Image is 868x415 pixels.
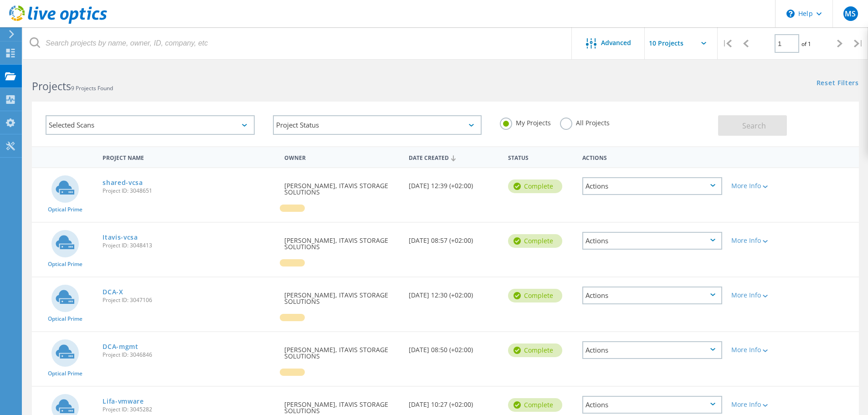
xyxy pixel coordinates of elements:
[404,168,503,198] div: [DATE] 12:39 (+02:00)
[280,149,404,165] div: Owner
[742,121,766,131] span: Search
[48,261,82,267] span: Optical Prime
[508,179,562,193] div: Complete
[103,179,143,186] a: shared-vcsa
[280,277,404,314] div: [PERSON_NAME], ITAVIS STORAGE SOLUTIONS
[9,19,107,26] a: Live Optics Dashboard
[103,188,275,194] span: Project ID: 3048651
[103,398,144,405] a: Lifa-vmware
[103,343,139,350] a: DCA-mgmt
[508,343,562,357] div: Complete
[23,27,572,59] input: Search projects by name, owner, ID, company, etc
[404,277,503,307] div: [DATE] 12:30 (+02:00)
[48,207,82,212] span: Optical Prime
[731,237,788,244] div: More Info
[718,115,787,136] button: Search
[560,118,610,126] label: All Projects
[845,10,856,17] span: MS
[280,332,404,369] div: [PERSON_NAME], ITAVIS STORAGE SOLUTIONS
[103,297,275,303] span: Project ID: 3047106
[280,168,404,205] div: [PERSON_NAME], ITAVIS STORAGE SOLUTIONS
[786,10,795,18] svg: \n
[503,149,578,165] div: Status
[500,118,551,126] label: My Projects
[849,27,868,60] div: |
[731,292,788,298] div: More Info
[731,401,788,408] div: More Info
[731,183,788,189] div: More Info
[46,115,255,135] div: Selected Scans
[98,149,280,165] div: Project Name
[508,234,562,248] div: Complete
[404,149,503,166] div: Date Created
[582,287,722,304] div: Actions
[601,40,631,46] span: Advanced
[103,289,123,295] a: DCA-X
[718,27,736,60] div: |
[801,40,811,48] span: of 1
[578,149,727,165] div: Actions
[731,347,788,353] div: More Info
[71,84,113,92] span: 9 Projects Found
[404,223,503,253] div: [DATE] 08:57 (+02:00)
[582,396,722,414] div: Actions
[103,352,275,358] span: Project ID: 3046846
[103,234,138,241] a: Itavis-vcsa
[508,289,562,302] div: Complete
[103,243,275,248] span: Project ID: 3048413
[817,80,859,87] a: Reset Filters
[48,316,82,322] span: Optical Prime
[32,79,71,93] b: Projects
[48,371,82,376] span: Optical Prime
[582,177,722,195] div: Actions
[273,115,482,135] div: Project Status
[508,398,562,412] div: Complete
[582,232,722,250] div: Actions
[103,407,275,412] span: Project ID: 3045282
[280,223,404,259] div: [PERSON_NAME], ITAVIS STORAGE SOLUTIONS
[404,332,503,362] div: [DATE] 08:50 (+02:00)
[582,341,722,359] div: Actions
